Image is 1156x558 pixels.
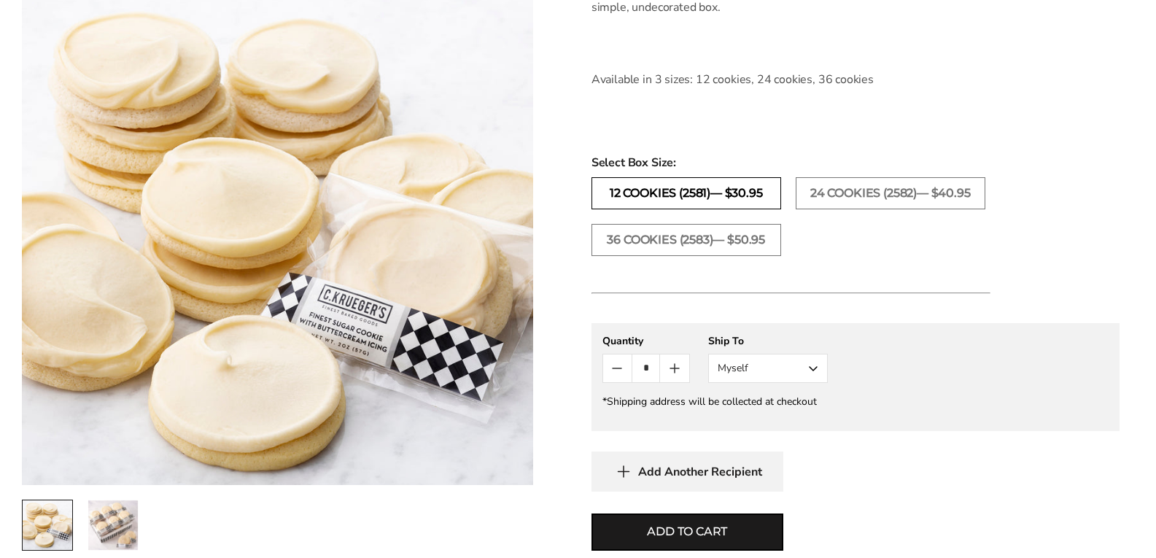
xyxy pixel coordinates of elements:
[602,395,1109,408] div: *Shipping address will be collected at checkout
[603,354,632,382] button: Count minus
[660,354,688,382] button: Count plus
[632,354,660,382] input: Quantity
[591,323,1120,431] gfm-form: New recipient
[22,500,73,551] a: 1 / 2
[12,503,151,546] iframe: Sign Up via Text for Offers
[638,465,762,479] span: Add Another Recipient
[708,354,828,383] button: Myself
[796,177,985,209] label: 24 COOKIES (2582)— $40.95
[23,500,72,550] img: Just The Cookies - All Buttercream Iced Sugar Cookies
[591,514,783,551] button: Add to cart
[591,452,783,492] button: Add Another Recipient
[647,523,727,540] span: Add to cart
[591,71,990,88] p: Available in 3 sizes: 12 cookies, 24 cookies, 36 cookies
[602,334,690,348] div: Quantity
[591,177,781,209] label: 12 COOKIES (2581)— $30.95
[88,500,138,550] img: Just The Cookies - All Buttercream Iced Sugar Cookies
[591,224,781,256] label: 36 COOKIES (2583)— $50.95
[708,334,828,348] div: Ship To
[591,154,1120,171] span: Select Box Size:
[88,500,139,551] a: 2 / 2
